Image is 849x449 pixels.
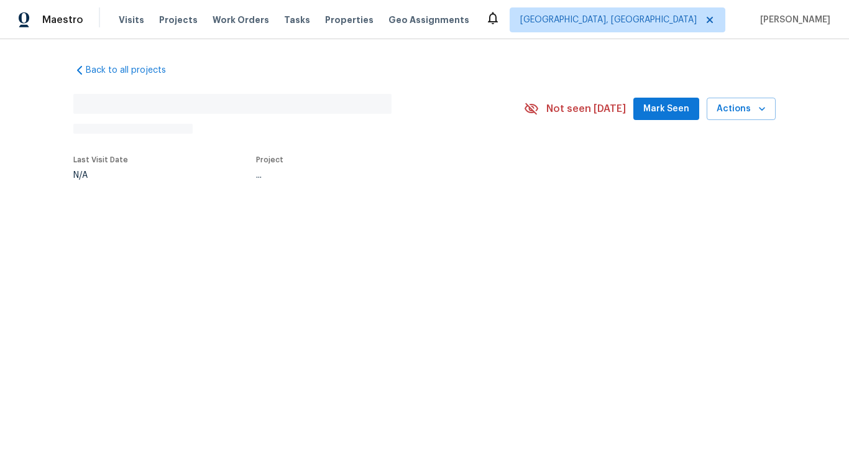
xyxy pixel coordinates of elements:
div: N/A [73,171,128,180]
span: Visits [119,14,144,26]
span: Last Visit Date [73,156,128,164]
span: [PERSON_NAME] [755,14,830,26]
span: Mark Seen [643,101,689,117]
span: Project [256,156,283,164]
a: Back to all projects [73,64,193,76]
span: Actions [717,101,766,117]
span: Not seen [DATE] [546,103,626,115]
div: ... [256,171,495,180]
span: Properties [325,14,374,26]
button: Actions [707,98,776,121]
span: Tasks [284,16,310,24]
span: [GEOGRAPHIC_DATA], [GEOGRAPHIC_DATA] [520,14,697,26]
span: Projects [159,14,198,26]
span: Maestro [42,14,83,26]
span: Work Orders [213,14,269,26]
button: Mark Seen [633,98,699,121]
span: Geo Assignments [388,14,469,26]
